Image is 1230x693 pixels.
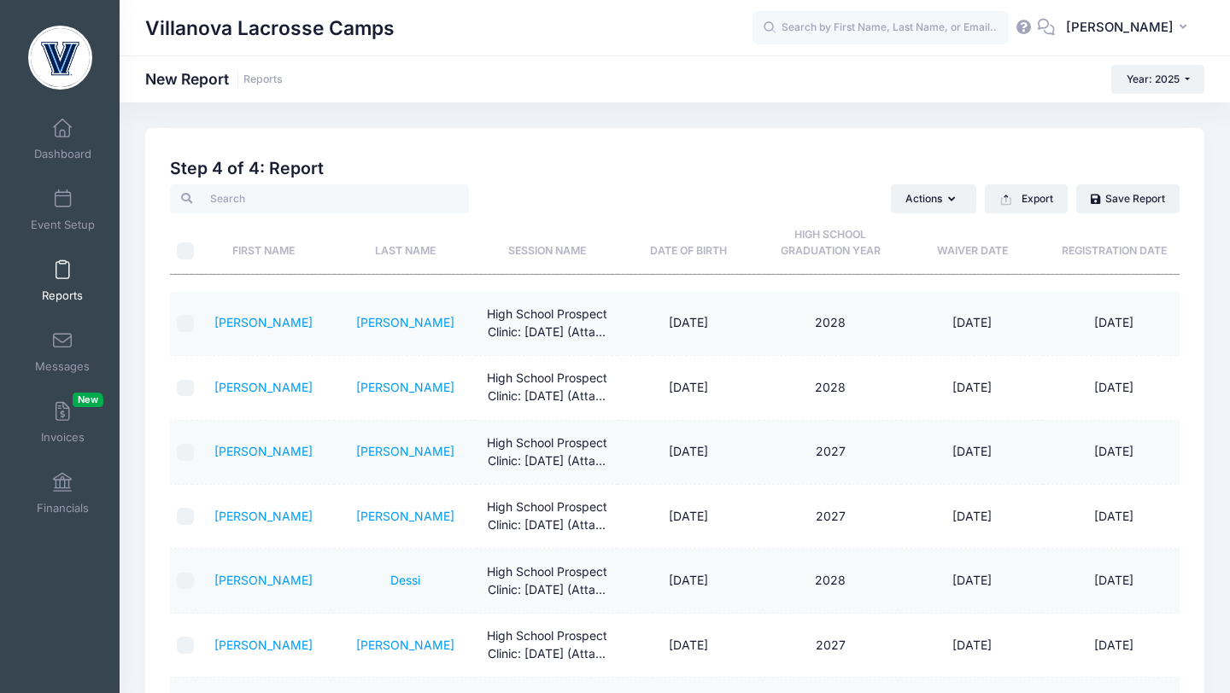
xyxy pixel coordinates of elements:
[1127,73,1180,85] span: Year: 2025
[985,184,1068,213] button: Export
[390,573,420,587] a: Dessi
[1043,213,1185,274] th: Registration Date: activate to sort column ascending
[42,288,83,303] span: Reports
[759,213,901,274] th: High School Graduation Year: activate to sort column ascending
[22,251,103,311] a: Reports
[487,499,607,532] span: High School Prospect Clinic: September 21 (Attack)
[901,614,1043,678] td: [DATE]
[1043,549,1185,613] td: [DATE]
[759,292,901,356] td: 2028
[1111,65,1204,94] button: Year: 2025
[37,501,89,515] span: Financials
[759,356,901,420] td: 2028
[759,421,901,485] td: 2027
[356,315,454,329] a: [PERSON_NAME]
[759,485,901,549] td: 2027
[73,393,103,407] span: New
[901,213,1043,274] th: Waiver Date: activate to sort column ascending
[31,218,95,232] span: Event Setup
[1043,421,1185,485] td: [DATE]
[214,380,313,394] a: [PERSON_NAME]
[759,549,901,613] td: 2028
[214,315,313,329] a: [PERSON_NAME]
[669,509,708,523] span: [DATE]
[891,184,976,213] button: Actions
[618,213,759,274] th: Date of Birth: activate to sort column ascending
[356,444,454,458] a: [PERSON_NAME]
[901,356,1043,420] td: [DATE]
[901,292,1043,356] td: [DATE]
[1076,184,1180,213] a: Save Report
[22,393,103,452] a: InvoicesNew
[22,109,103,169] a: Dashboard
[901,549,1043,613] td: [DATE]
[487,628,607,661] span: High School Prospect Clinic: September 21 (Attack)
[22,463,103,523] a: Financials
[214,509,313,523] a: [PERSON_NAME]
[476,213,618,274] th: Session Name: activate to sort column ascending
[669,444,708,458] span: [DATE]
[669,380,708,394] span: [DATE]
[487,564,607,597] span: High School Prospect Clinic: September 21 (Attack)
[28,26,92,90] img: Villanova Lacrosse Camps
[1043,292,1185,356] td: [DATE]
[1043,614,1185,678] td: [DATE]
[214,573,313,587] a: [PERSON_NAME]
[34,147,91,161] span: Dashboard
[214,638,313,652] a: [PERSON_NAME]
[669,315,708,329] span: [DATE]
[901,421,1043,485] td: [DATE]
[753,11,1009,45] input: Search by First Name, Last Name, or Email...
[487,370,607,403] span: High School Prospect Clinic: September 21 (Attack)
[487,435,607,468] span: High School Prospect Clinic: September 21 (Attack)
[669,573,708,587] span: [DATE]
[22,322,103,381] a: Messages
[334,213,476,274] th: Last Name: activate to sort column ascending
[1043,485,1185,549] td: [DATE]
[356,638,454,652] a: [PERSON_NAME]
[487,306,607,339] span: High School Prospect Clinic: September 21 (Attack)
[214,444,313,458] a: [PERSON_NAME]
[145,9,395,48] h1: Villanova Lacrosse Camps
[243,73,283,86] a: Reports
[901,485,1043,549] td: [DATE]
[1066,18,1174,37] span: [PERSON_NAME]
[170,184,469,213] input: Search
[759,614,901,678] td: 2027
[1055,9,1204,48] button: [PERSON_NAME]
[145,70,283,88] h1: New Report
[41,430,85,445] span: Invoices
[35,359,90,374] span: Messages
[170,159,1180,178] h2: Step 4 of 4: Report
[356,509,454,523] a: [PERSON_NAME]
[22,180,103,240] a: Event Setup
[1043,356,1185,420] td: [DATE]
[356,380,454,394] a: [PERSON_NAME]
[192,213,334,274] th: First Name: activate to sort column ascending
[669,638,708,652] span: [DATE]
